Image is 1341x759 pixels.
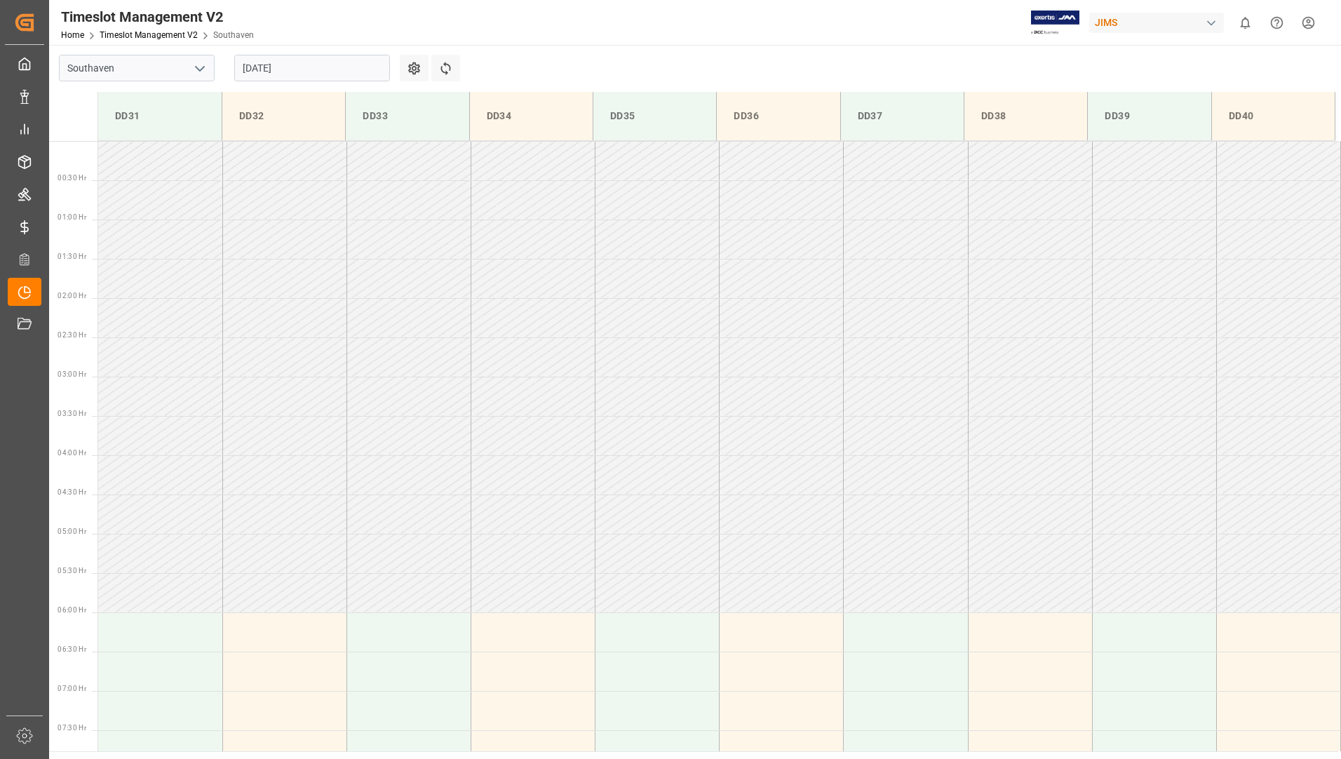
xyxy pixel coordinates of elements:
[58,292,86,300] span: 02:00 Hr
[357,103,457,129] div: DD33
[1031,11,1079,35] img: Exertis%20JAM%20-%20Email%20Logo.jpg_1722504956.jpg
[61,6,254,27] div: Timeslot Management V2
[59,55,215,81] input: Type to search/select
[728,103,828,129] div: DD36
[58,253,86,260] span: 01:30 Hr
[58,174,86,182] span: 00:30 Hr
[976,103,1076,129] div: DD38
[109,103,210,129] div: DD31
[58,645,86,653] span: 06:30 Hr
[234,55,390,81] input: DD-MM-YYYY
[58,213,86,221] span: 01:00 Hr
[58,567,86,575] span: 05:30 Hr
[58,685,86,692] span: 07:00 Hr
[58,449,86,457] span: 04:00 Hr
[58,724,86,732] span: 07:30 Hr
[481,103,581,129] div: DD34
[605,103,705,129] div: DD35
[1089,9,1229,36] button: JIMS
[1223,103,1323,129] div: DD40
[1089,13,1224,33] div: JIMS
[1099,103,1199,129] div: DD39
[58,488,86,496] span: 04:30 Hr
[234,103,334,129] div: DD32
[58,528,86,535] span: 05:00 Hr
[100,30,198,40] a: Timeslot Management V2
[852,103,952,129] div: DD37
[58,410,86,417] span: 03:30 Hr
[58,370,86,378] span: 03:00 Hr
[1229,7,1261,39] button: show 0 new notifications
[1261,7,1293,39] button: Help Center
[58,331,86,339] span: 02:30 Hr
[58,606,86,614] span: 06:00 Hr
[61,30,84,40] a: Home
[189,58,210,79] button: open menu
